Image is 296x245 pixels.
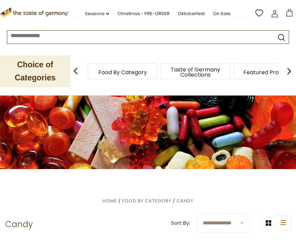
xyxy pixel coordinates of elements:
a: Food By Category [98,70,147,75]
img: next arrow [282,64,296,78]
h1: Candy [5,219,33,230]
a: On Sale [213,10,231,18]
a: Seasons [85,10,109,18]
a: Candy [177,198,193,204]
a: Christmas - PRE-ORDER [117,10,170,18]
a: Taste of Germany Collections [168,67,223,77]
a: Featured Products [243,70,294,75]
a: Food By Category [122,198,171,204]
a: Oktoberfest [178,10,205,18]
label: Sort By: [171,219,190,227]
img: previous arrow [69,64,83,78]
a: Home [103,198,117,204]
